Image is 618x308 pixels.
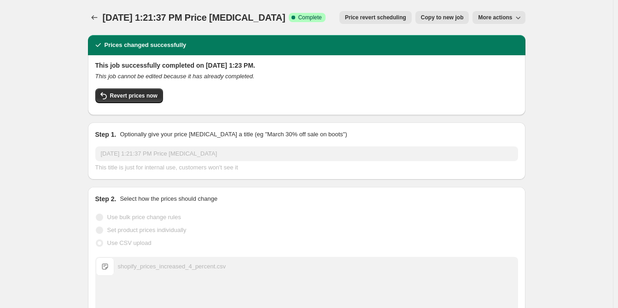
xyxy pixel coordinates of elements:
p: Optionally give your price [MEDICAL_DATA] a title (eg "March 30% off sale on boots") [120,130,347,139]
button: Copy to new job [415,11,469,24]
h2: Step 2. [95,194,117,203]
button: Price change jobs [88,11,101,24]
span: Use CSV upload [107,239,152,246]
h2: Prices changed successfully [105,41,187,50]
button: Price revert scheduling [339,11,412,24]
input: 30% off holiday sale [95,146,518,161]
p: Select how the prices should change [120,194,217,203]
div: shopify_prices_increased_4_percent.csv [118,262,226,271]
span: Use bulk price change rules [107,214,181,221]
button: Revert prices now [95,88,163,103]
span: Copy to new job [421,14,464,21]
h2: This job successfully completed on [DATE] 1:23 PM. [95,61,518,70]
span: More actions [478,14,512,21]
span: This title is just for internal use, customers won't see it [95,164,238,171]
span: Set product prices individually [107,227,187,233]
span: Price revert scheduling [345,14,406,21]
span: Revert prices now [110,92,157,99]
i: This job cannot be edited because it has already completed. [95,73,255,80]
span: [DATE] 1:21:37 PM Price [MEDICAL_DATA] [103,12,286,23]
h2: Step 1. [95,130,117,139]
button: More actions [472,11,525,24]
span: Complete [298,14,321,21]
